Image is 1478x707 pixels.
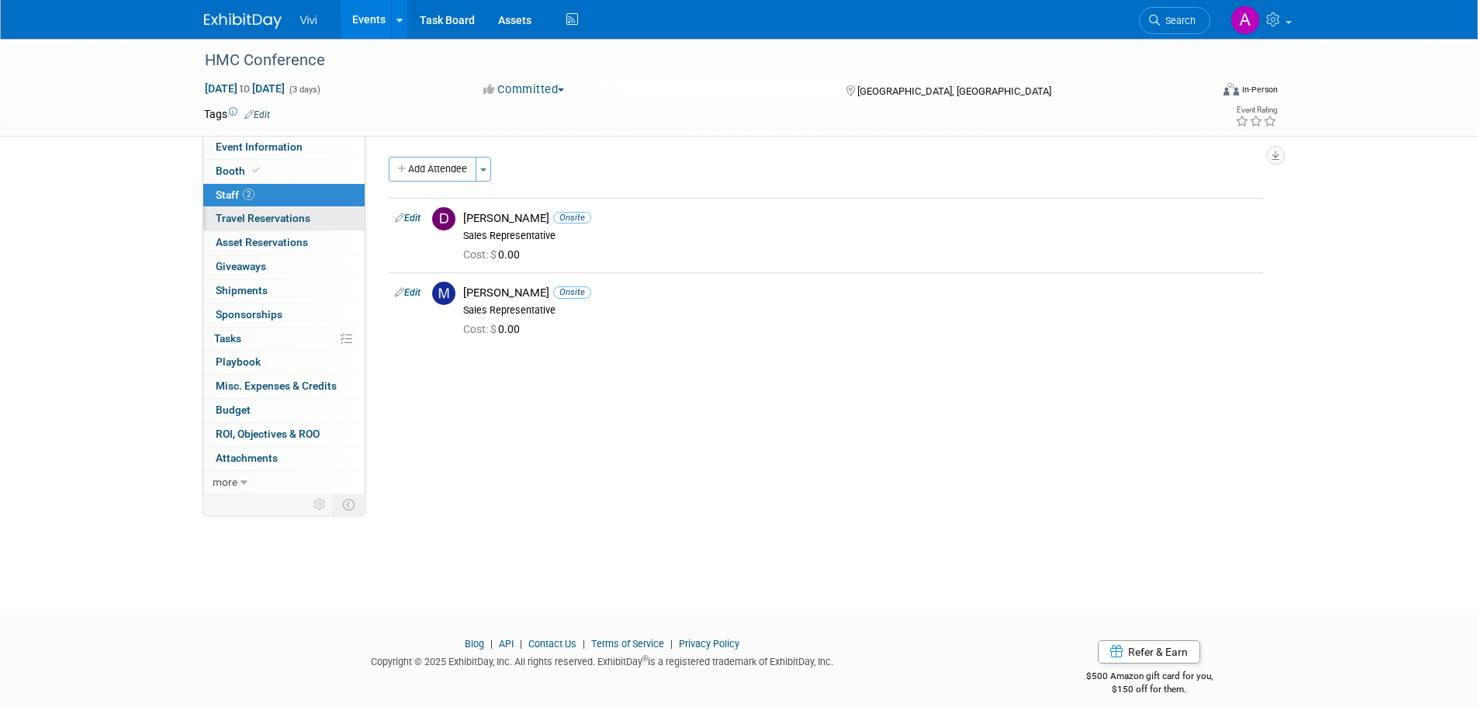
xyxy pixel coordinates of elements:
td: Tags [204,106,270,122]
span: Playbook [216,355,261,368]
sup: ® [642,654,648,663]
div: Sales Representative [463,304,1257,317]
span: to [237,82,252,95]
a: Edit [244,109,270,120]
span: Misc. Expenses & Credits [216,379,337,392]
span: | [579,638,589,650]
span: more [213,476,237,488]
i: Booth reservation complete [252,166,260,175]
a: Travel Reservations [203,207,365,230]
a: Refer & Earn [1098,640,1200,664]
span: Vivi [300,14,317,26]
img: M.jpg [432,282,455,305]
a: Blog [465,638,484,650]
img: Amy Barker [1231,5,1260,35]
a: Giveaways [203,255,365,279]
div: HMC Conference [199,47,1187,75]
div: Copyright © 2025 ExhibitDay, Inc. All rights reserved. ExhibitDay is a registered trademark of Ex... [204,651,1002,669]
td: Toggle Event Tabs [333,494,365,515]
span: 2 [243,189,254,200]
button: Add Attendee [389,157,476,182]
a: Edit [395,287,421,298]
span: | [516,638,526,650]
a: Sponsorships [203,303,365,327]
a: Edit [395,213,421,224]
div: [PERSON_NAME] [463,211,1257,226]
span: Staff [216,189,254,201]
a: Misc. Expenses & Credits [203,375,365,398]
a: Shipments [203,279,365,303]
a: Contact Us [528,638,576,650]
div: $150 off for them. [1024,683,1275,696]
div: $500 Amazon gift card for you, [1024,660,1275,695]
span: Asset Reservations [216,236,308,248]
td: Personalize Event Tab Strip [306,494,334,515]
img: D.jpg [432,207,455,230]
img: ExhibitDay [204,13,282,29]
button: Committed [478,81,570,98]
span: Cost: $ [463,323,498,335]
span: Onsite [553,212,591,224]
span: Cost: $ [463,248,498,261]
span: Booth [216,165,263,177]
div: Event Format [1119,81,1279,104]
a: API [499,638,514,650]
span: 0.00 [463,248,526,261]
span: Sponsorships [216,308,282,321]
span: Budget [216,404,251,416]
a: Tasks [203,328,365,351]
a: more [203,471,365,494]
img: Format-Inperson.png [1224,83,1239,95]
a: Attachments [203,447,365,470]
a: Search [1139,7,1210,34]
div: Event Rating [1235,106,1277,114]
span: | [486,638,497,650]
span: Giveaways [216,260,266,272]
span: 0.00 [463,323,526,335]
span: Tasks [214,332,241,345]
span: [DATE] [DATE] [204,81,286,95]
span: [GEOGRAPHIC_DATA], [GEOGRAPHIC_DATA] [857,85,1051,97]
div: [PERSON_NAME] [463,286,1257,300]
a: Booth [203,160,365,183]
span: Search [1160,15,1196,26]
a: Asset Reservations [203,231,365,255]
div: Sales Representative [463,230,1257,242]
div: In-Person [1241,84,1278,95]
span: ROI, Objectives & ROO [216,428,320,440]
span: (3 days) [288,85,320,95]
span: Onsite [553,286,591,298]
a: Budget [203,399,365,422]
span: Event Information [216,140,303,153]
a: Playbook [203,351,365,374]
span: Attachments [216,452,278,464]
a: Event Information [203,136,365,159]
span: | [666,638,677,650]
a: Staff2 [203,184,365,207]
a: Terms of Service [591,638,664,650]
a: ROI, Objectives & ROO [203,423,365,446]
span: Travel Reservations [216,212,310,224]
span: Shipments [216,284,268,296]
a: Privacy Policy [679,638,739,650]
